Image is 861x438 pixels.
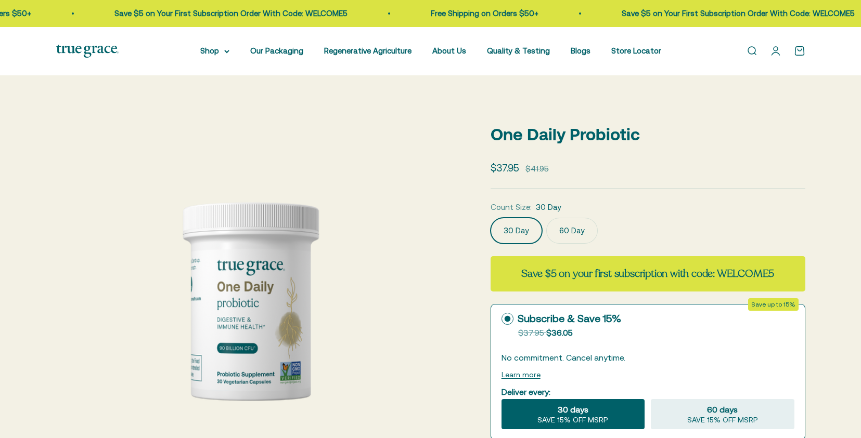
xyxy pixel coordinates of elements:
compare-at-price: $41.95 [525,163,549,175]
a: Quality & Testing [487,46,550,55]
legend: Count Size: [491,201,532,214]
a: Blogs [571,46,590,55]
strong: Save $5 on your first subscription with code: WELCOME5 [521,267,774,281]
a: Regenerative Agriculture [324,46,412,55]
p: One Daily Probiotic [491,121,805,148]
p: Save $5 on Your First Subscription Order With Code: WELCOME5 [438,7,671,20]
a: About Us [432,46,466,55]
sale-price: $37.95 [491,160,519,176]
summary: Shop [200,45,229,57]
span: 30 Day [536,201,561,214]
a: Store Locator [611,46,661,55]
a: Our Packaging [250,46,303,55]
a: Free Shipping on Orders $50+ [247,9,354,18]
